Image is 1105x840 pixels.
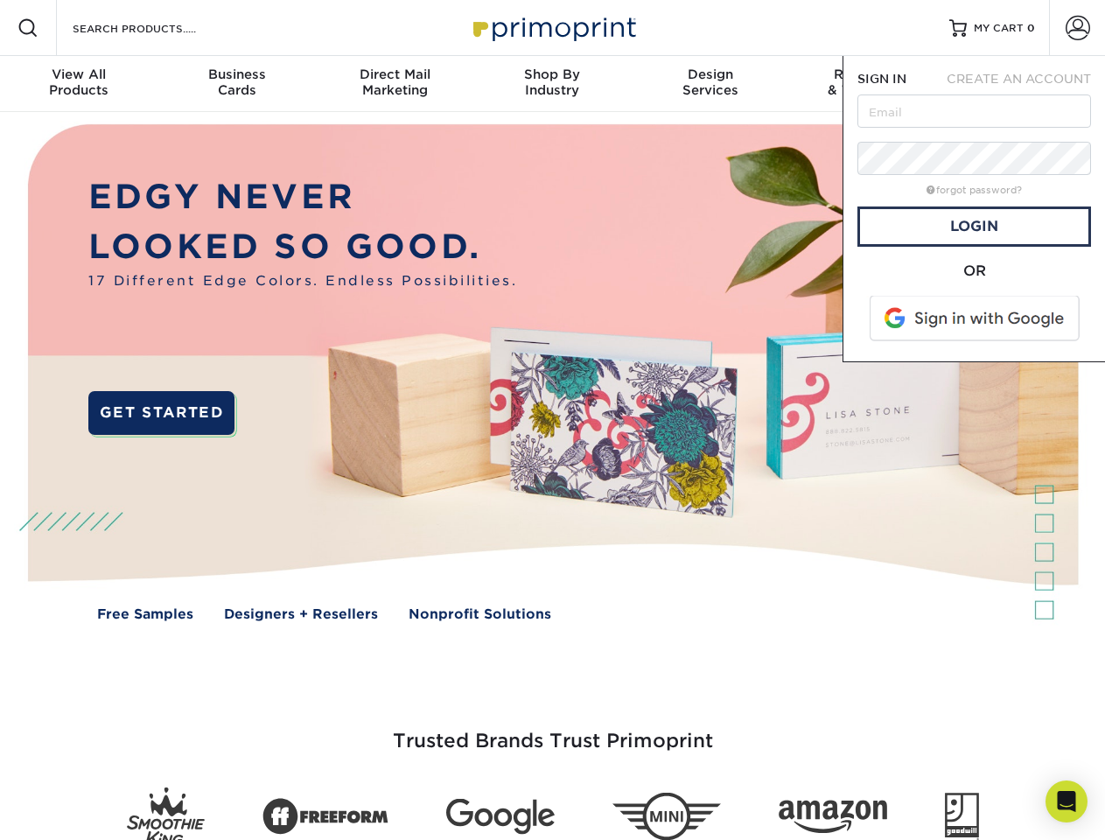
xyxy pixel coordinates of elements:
a: Direct MailMarketing [316,56,473,112]
a: DesignServices [632,56,789,112]
p: EDGY NEVER [88,172,517,222]
a: Nonprofit Solutions [409,605,551,625]
input: SEARCH PRODUCTS..... [71,17,241,38]
div: Industry [473,66,631,98]
span: SIGN IN [857,72,906,86]
div: Marketing [316,66,473,98]
img: Google [446,799,555,835]
div: OR [857,261,1091,282]
a: Resources& Templates [789,56,947,112]
span: 0 [1027,22,1035,34]
a: Shop ByIndustry [473,56,631,112]
img: Goodwill [945,793,979,840]
img: Primoprint [465,9,640,46]
div: Cards [157,66,315,98]
span: CREATE AN ACCOUNT [947,72,1091,86]
span: Design [632,66,789,82]
a: GET STARTED [88,391,234,435]
a: Free Samples [97,605,193,625]
a: Login [857,206,1091,247]
a: Designers + Resellers [224,605,378,625]
span: 17 Different Edge Colors. Endless Possibilities. [88,271,517,291]
img: Amazon [779,801,887,834]
span: Shop By [473,66,631,82]
div: & Templates [789,66,947,98]
a: forgot password? [927,185,1022,196]
div: Services [632,66,789,98]
span: MY CART [974,21,1024,36]
span: Direct Mail [316,66,473,82]
p: LOOKED SO GOOD. [88,222,517,272]
div: Open Intercom Messenger [1046,780,1088,822]
span: Business [157,66,315,82]
h3: Trusted Brands Trust Primoprint [41,688,1065,773]
input: Email [857,94,1091,128]
a: BusinessCards [157,56,315,112]
span: Resources [789,66,947,82]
